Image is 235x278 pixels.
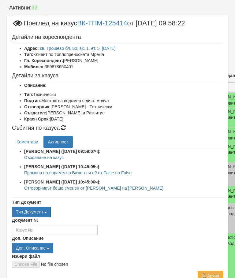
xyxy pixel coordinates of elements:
h4: Детайли за казуса [12,73,223,79]
span: Преглед на казус от [DATE] 09:58:22 [12,20,185,31]
a: Активност [43,136,73,148]
div: Двоен клик, за изчистване на избраната стойност. [12,207,223,217]
li: Монтаж на водомер с дист. модул [24,98,223,104]
a: Коментари [12,136,43,148]
h4: Детайли на кореспондента [12,34,223,40]
li: [PERSON_NAME] - Технически [24,104,223,110]
b: Създател: [24,110,46,115]
label: Тип Документ [12,199,41,205]
span: Доп. Описание [16,246,46,250]
span: Тип Документ [16,209,43,214]
b: Отговорник: [24,104,50,109]
li: Технически [24,91,223,98]
p: Създаване на казус [24,154,223,161]
li: [PERSON_NAME] и Развитие [24,110,223,116]
strong: [PERSON_NAME] ([DATE] 10:45:05ч): [24,164,101,169]
strong: [PERSON_NAME] ([DATE] 10:45:06ч): [24,180,101,184]
li: 359878650401 [24,64,223,70]
strong: [PERSON_NAME] ([DATE] 09:59:07ч): [24,149,101,154]
b: Тип: [24,92,33,97]
div: Двоен клик, за изчистване на избраната стойност. [12,243,223,253]
input: Казус № [12,225,98,235]
a: кв. Трошево бл. 80, вх. 1, ет. 5, [DATE] [40,46,116,51]
li: Клиент по Топлопреносната Мрежа [24,51,223,57]
label: Избери файл [12,253,40,259]
b: Краен Срок: [24,117,50,121]
button: Тип Документ [12,207,51,217]
p: Промяна на параметър Важен ли е? от False на False [24,170,223,176]
h4: Събития по казуса [12,125,223,131]
li: [PERSON_NAME] [24,57,223,64]
li: [DATE] [24,116,223,122]
button: Доп. Описание [12,243,53,253]
b: Подтип: [24,98,41,103]
b: Мобилен: [24,64,45,69]
label: Документ № [12,217,38,223]
b: Гл. Кореспондент: [24,58,63,63]
p: Отговорникът беше сменен от [PERSON_NAME] на [PERSON_NAME] [24,185,223,191]
a: ВК-ТПМ-125414 [77,19,127,27]
label: Доп. Описание [12,235,43,241]
b: Адрес: [24,46,39,51]
b: Тип: [24,52,33,57]
b: Описание: [24,83,47,88]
